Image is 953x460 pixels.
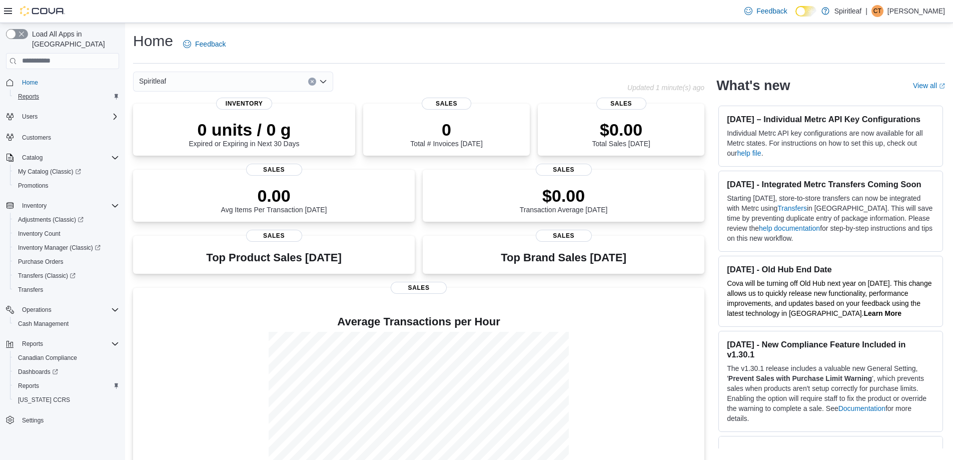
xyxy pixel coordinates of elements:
span: Transfers (Classic) [18,272,76,280]
span: Home [22,79,38,87]
svg: External link [939,83,945,89]
span: Feedback [756,6,787,16]
p: [PERSON_NAME] [887,5,945,17]
p: Starting [DATE], store-to-store transfers can now be integrated with Metrc using in [GEOGRAPHIC_D... [727,193,934,243]
button: [US_STATE] CCRS [10,393,123,407]
span: Reports [18,382,39,390]
span: Transfers [18,286,43,294]
div: Transaction Average [DATE] [520,186,608,214]
div: Avg Items Per Transaction [DATE] [221,186,327,214]
span: Canadian Compliance [18,354,77,362]
span: Cash Management [14,318,119,330]
span: My Catalog (Classic) [14,166,119,178]
a: [US_STATE] CCRS [14,394,74,406]
a: Dashboards [14,366,62,378]
p: 0 [410,120,482,140]
span: Settings [22,416,44,424]
span: Users [22,113,38,121]
div: Chloe T [871,5,883,17]
a: View allExternal link [913,82,945,90]
button: Customers [2,130,123,144]
span: Reports [18,93,39,101]
a: Transfers [777,204,807,212]
a: Documentation [838,404,885,412]
button: Settings [2,413,123,427]
span: Home [18,76,119,89]
button: Reports [10,379,123,393]
span: Catalog [22,154,43,162]
span: Inventory Count [14,228,119,240]
h3: [DATE] - New Compliance Feature Included in v1.30.1 [727,339,934,359]
button: Operations [2,303,123,317]
h3: [DATE] - Integrated Metrc Transfers Coming Soon [727,179,934,189]
nav: Complex example [6,71,119,453]
span: Inventory [22,202,47,210]
span: CT [873,5,881,17]
a: Dashboards [10,365,123,379]
span: Transfers [14,284,119,296]
span: Sales [536,230,592,242]
button: Inventory Count [10,227,123,241]
button: Users [2,110,123,124]
span: Settings [18,414,119,426]
span: Sales [422,98,472,110]
p: $0.00 [592,120,650,140]
span: Dashboards [14,366,119,378]
span: Sales [596,98,646,110]
a: Home [18,77,42,89]
button: Operations [18,304,56,316]
button: Home [2,75,123,90]
span: Reports [22,340,43,348]
input: Dark Mode [795,6,816,17]
button: Purchase Orders [10,255,123,269]
button: Promotions [10,179,123,193]
span: Sales [246,164,302,176]
span: [US_STATE] CCRS [18,396,70,404]
span: Cash Management [18,320,69,328]
a: Inventory Count [14,228,65,240]
span: Reports [14,380,119,392]
a: My Catalog (Classic) [14,166,85,178]
span: Adjustments (Classic) [18,216,84,224]
a: help file [737,149,761,157]
h3: Top Brand Sales [DATE] [501,252,626,264]
a: Transfers (Classic) [10,269,123,283]
a: Adjustments (Classic) [14,214,88,226]
button: Catalog [18,152,47,164]
span: Adjustments (Classic) [14,214,119,226]
a: My Catalog (Classic) [10,165,123,179]
p: 0.00 [221,186,327,206]
button: Reports [10,90,123,104]
a: Customers [18,132,55,144]
p: The v1.30.1 release includes a valuable new General Setting, ' ', which prevents sales when produ... [727,363,934,423]
h4: Average Transactions per Hour [141,316,696,328]
div: Total # Invoices [DATE] [410,120,482,148]
div: Expired or Expiring in Next 30 Days [189,120,300,148]
a: help documentation [759,224,820,232]
a: Purchase Orders [14,256,68,268]
button: Canadian Compliance [10,351,123,365]
span: Purchase Orders [14,256,119,268]
a: Learn More [864,309,901,317]
a: Feedback [179,34,230,54]
span: Sales [246,230,302,242]
button: Catalog [2,151,123,165]
h2: What's new [716,78,790,94]
span: Spiritleaf [139,75,166,87]
button: Reports [2,337,123,351]
button: Cash Management [10,317,123,331]
a: Transfers [14,284,47,296]
span: Purchase Orders [18,258,64,266]
span: Feedback [195,39,226,49]
a: Inventory Manager (Classic) [10,241,123,255]
span: Inventory [18,200,119,212]
img: Cova [20,6,65,16]
button: Inventory [2,199,123,213]
p: Spiritleaf [834,5,861,17]
a: Settings [18,414,48,426]
button: Clear input [308,78,316,86]
button: Users [18,111,42,123]
span: My Catalog (Classic) [18,168,81,176]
